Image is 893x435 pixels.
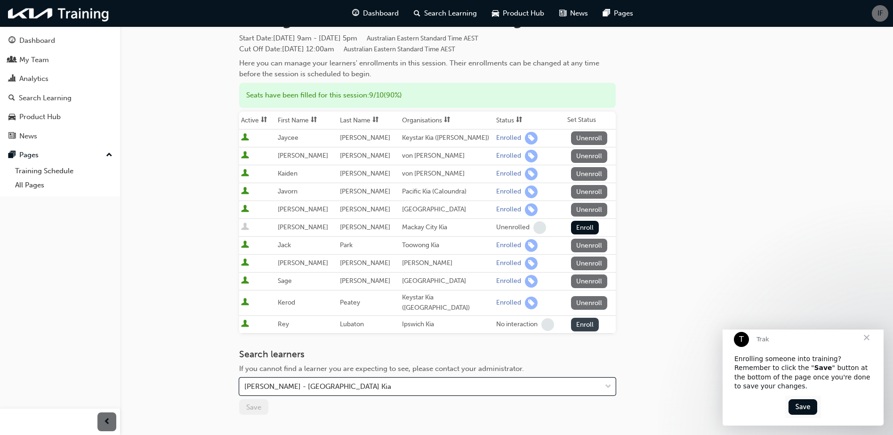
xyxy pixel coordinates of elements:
[239,58,616,79] div: Here you can manage your learners' enrollments in this session. Their enrollments can be changed ...
[278,152,328,160] span: [PERSON_NAME]
[106,149,113,161] span: up-icon
[525,239,538,252] span: learningRecordVerb_ENROLL-icon
[402,319,492,330] div: Ipswich Kia
[11,164,116,178] a: Training Schedule
[276,112,338,129] th: Toggle SortBy
[402,222,492,233] div: Mackay City Kia
[19,55,49,65] div: My Team
[565,112,616,129] th: Set Status
[571,149,608,163] button: Unenroll
[723,330,884,426] iframe: Intercom live chat message
[340,134,390,142] span: [PERSON_NAME]
[503,8,544,19] span: Product Hub
[414,8,420,19] span: search-icon
[496,152,521,161] div: Enrolled
[104,416,111,428] span: prev-icon
[340,223,390,231] span: [PERSON_NAME]
[559,8,566,19] span: news-icon
[496,259,521,268] div: Enrolled
[241,133,249,143] span: User is active
[363,8,399,19] span: Dashboard
[241,298,249,307] span: User is active
[19,73,48,84] div: Analytics
[494,112,565,129] th: Toggle SortBy
[278,205,328,213] span: [PERSON_NAME]
[8,75,16,83] span: chart-icon
[571,185,608,199] button: Unenroll
[239,33,616,44] span: Start Date :
[525,297,538,309] span: learningRecordVerb_ENROLL-icon
[496,134,521,143] div: Enrolled
[344,45,455,53] span: Australian Eastern Standard Time AEST
[91,34,109,42] b: Save
[496,205,521,214] div: Enrolled
[496,298,521,307] div: Enrolled
[877,8,883,19] span: IF
[19,93,72,104] div: Search Learning
[424,8,477,19] span: Search Learning
[8,56,16,64] span: people-icon
[496,169,521,178] div: Enrolled
[872,5,888,22] button: IF
[4,146,116,164] button: Pages
[8,151,16,160] span: pages-icon
[525,257,538,270] span: learningRecordVerb_ENROLL-icon
[402,240,492,251] div: Toowong Kia
[244,381,391,392] div: [PERSON_NAME] - [GEOGRAPHIC_DATA] Kia
[4,108,116,126] a: Product Hub
[525,275,538,288] span: learningRecordVerb_ENROLL-icon
[239,83,616,108] div: Seats have been filled for this session : 9 / 10 ( 90% )
[8,113,16,121] span: car-icon
[19,150,39,161] div: Pages
[278,320,289,328] span: Rey
[19,35,55,46] div: Dashboard
[239,349,616,360] h3: Search learners
[400,112,494,129] th: Toggle SortBy
[484,4,552,23] a: car-iconProduct Hub
[19,131,37,142] div: News
[5,4,113,23] a: kia-training
[4,89,116,107] a: Search Learning
[525,150,538,162] span: learningRecordVerb_ENROLL-icon
[571,167,608,181] button: Unenroll
[239,399,268,415] button: Save
[11,178,116,193] a: All Pages
[278,134,298,142] span: Jaycee
[340,298,360,306] span: Peatey
[4,128,116,145] a: News
[340,205,390,213] span: [PERSON_NAME]
[241,205,249,214] span: User is active
[241,258,249,268] span: User is active
[571,203,608,217] button: Unenroll
[340,259,390,267] span: [PERSON_NAME]
[246,403,261,411] span: Save
[278,241,291,249] span: Jack
[496,320,538,329] div: No interaction
[570,8,588,19] span: News
[402,276,492,287] div: [GEOGRAPHIC_DATA]
[278,259,328,267] span: [PERSON_NAME]
[241,169,249,178] span: User is active
[525,132,538,145] span: learningRecordVerb_ENROLL-icon
[571,239,608,252] button: Unenroll
[614,8,633,19] span: Pages
[8,94,15,103] span: search-icon
[603,8,610,19] span: pages-icon
[406,4,484,23] a: search-iconSearch Learning
[8,37,16,45] span: guage-icon
[239,364,524,373] span: If you cannot find a learner you are expecting to see, please contact your administrator.
[345,4,406,23] a: guage-iconDashboard
[241,223,249,232] span: User is inactive
[239,45,455,53] span: Cut Off Date : [DATE] 12:00am
[278,187,298,195] span: Javorn
[496,277,521,286] div: Enrolled
[8,132,16,141] span: news-icon
[525,168,538,180] span: learningRecordVerb_ENROLL-icon
[278,277,292,285] span: Sage
[496,187,521,196] div: Enrolled
[496,241,521,250] div: Enrolled
[19,112,61,122] div: Product Hub
[372,116,379,124] span: sorting-icon
[241,151,249,161] span: User is active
